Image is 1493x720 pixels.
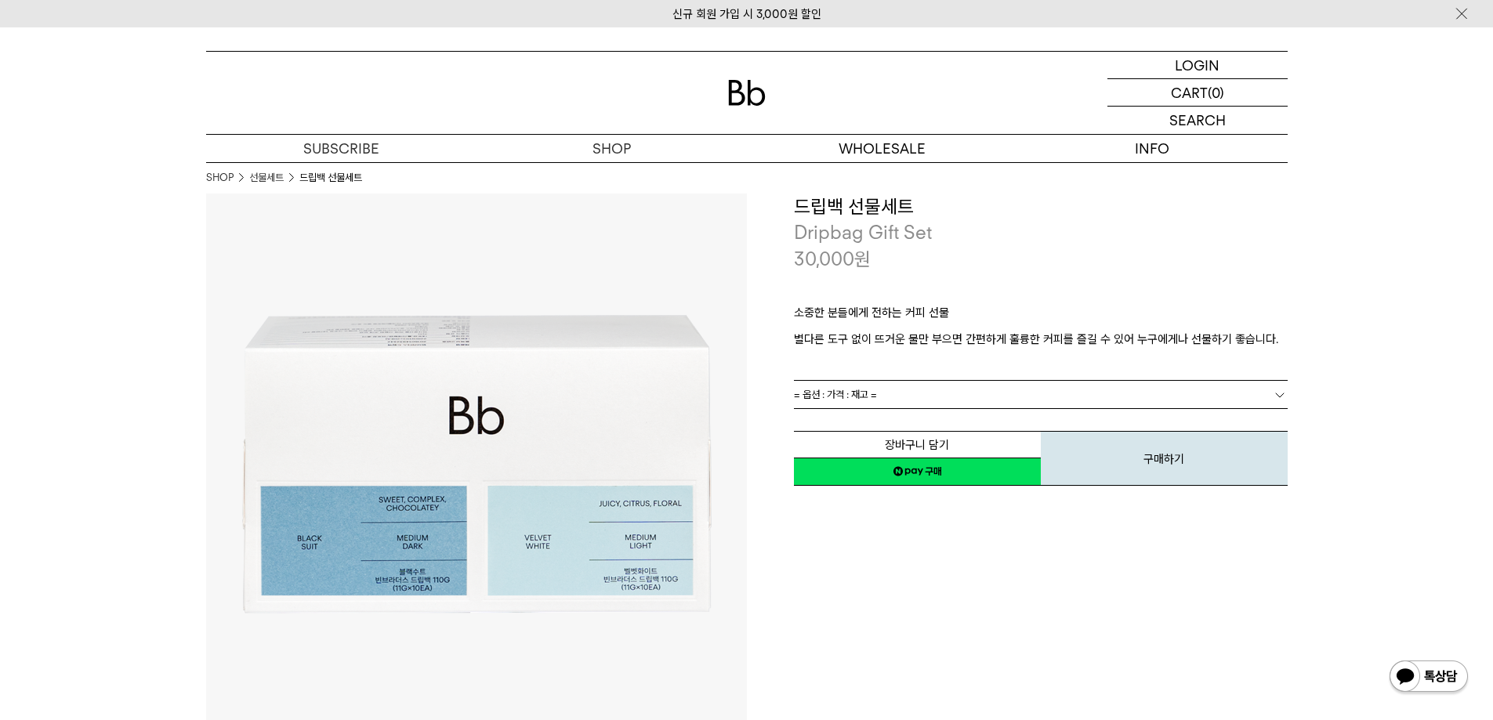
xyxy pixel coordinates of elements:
h3: 드립백 선물세트 [794,194,1288,220]
img: 카카오톡 채널 1:1 채팅 버튼 [1388,659,1469,696]
p: CART [1171,79,1208,106]
span: = 옵션 : 가격 : 재고 = [794,381,877,408]
p: INFO [1017,135,1288,162]
p: 소중한 분들에게 전하는 커피 선물 [794,303,1288,330]
span: 원 [854,248,871,270]
a: 신규 회원 가입 시 3,000원 할인 [672,7,821,21]
a: LOGIN [1107,52,1288,79]
a: SHOP [206,170,234,186]
p: (0) [1208,79,1224,106]
button: 구매하기 [1041,431,1288,486]
img: 로고 [728,80,766,106]
p: WHOLESALE [747,135,1017,162]
a: SHOP [477,135,747,162]
a: 선물세트 [249,170,284,186]
p: 별다른 도구 없이 뜨거운 물만 부으면 간편하게 훌륭한 커피를 즐길 수 있어 누구에게나 선물하기 좋습니다. [794,330,1288,349]
p: SEARCH [1169,107,1226,134]
a: 새창 [794,458,1041,486]
a: SUBSCRIBE [206,135,477,162]
p: Dripbag Gift Set [794,219,1288,246]
li: 드립백 선물세트 [299,170,362,186]
a: CART (0) [1107,79,1288,107]
p: LOGIN [1175,52,1219,78]
p: 30,000 [794,246,871,273]
button: 장바구니 담기 [794,431,1041,458]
